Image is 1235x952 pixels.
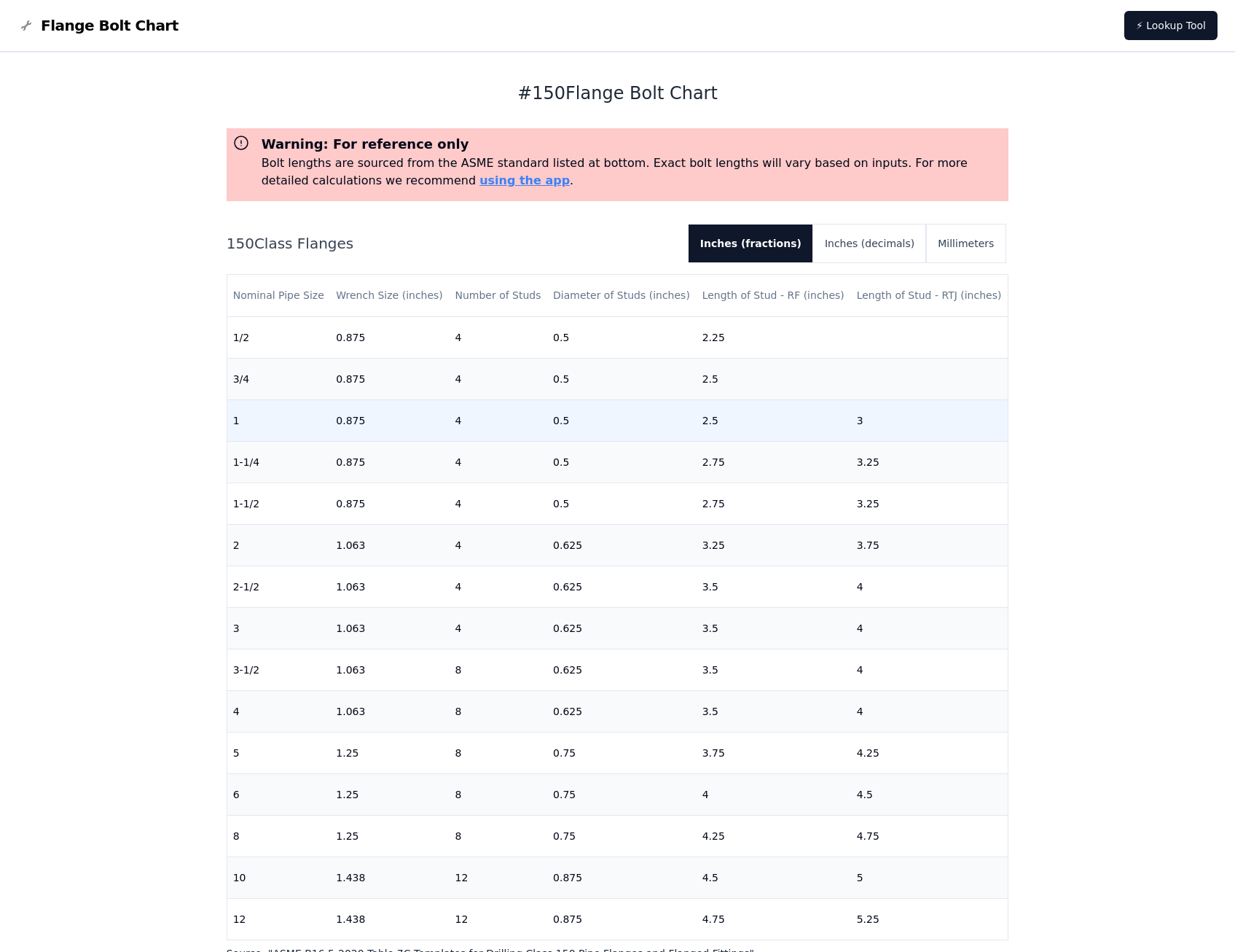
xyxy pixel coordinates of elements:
td: 4 [851,649,1008,690]
th: Number of Studs [449,275,547,316]
td: 3/4 [227,358,331,399]
td: 1/2 [227,316,331,358]
td: 1-1/2 [227,483,331,524]
td: 1.438 [330,857,449,898]
td: 3-1/2 [227,649,331,690]
td: 2-1/2 [227,566,331,607]
td: 4 [449,316,547,358]
td: 0.875 [330,483,449,524]
td: 3 [227,607,331,649]
td: 5.25 [851,898,1008,940]
td: 0.875 [330,399,449,441]
td: 4.25 [697,815,851,857]
td: 3.75 [851,524,1008,566]
td: 1 [227,399,331,441]
td: 3.25 [851,483,1008,524]
th: Length of Stud - RF (inches) [697,275,851,316]
td: 0.875 [330,441,449,483]
td: 4 [449,399,547,441]
td: 4.25 [851,732,1008,773]
button: Millimeters [926,225,1005,262]
td: 1.063 [330,607,449,649]
td: 0.625 [547,566,697,607]
h1: # 150 Flange Bolt Chart [227,82,1009,105]
td: 1.25 [330,815,449,857]
td: 1.063 [330,524,449,566]
td: 8 [449,732,547,773]
td: 0.75 [547,732,697,773]
a: using the app [479,173,570,187]
td: 0.875 [330,358,449,399]
p: Bolt lengths are sourced from the ASME standard listed at bottom. Exact bolt lengths will vary ba... [262,155,1003,190]
td: 8 [449,690,547,732]
td: 0.5 [547,358,697,399]
td: 0.5 [547,441,697,483]
td: 2.75 [697,441,851,483]
td: 1-1/4 [227,441,331,483]
td: 8 [449,815,547,857]
th: Length of Stud - RTJ (inches) [851,275,1008,316]
td: 0.5 [547,316,697,358]
td: 5 [851,857,1008,898]
td: 4 [449,566,547,607]
td: 4 [851,607,1008,649]
td: 0.5 [547,399,697,441]
td: 3.75 [697,732,851,773]
td: 0.875 [547,898,697,940]
td: 4 [697,773,851,815]
td: 5 [227,732,331,773]
th: Wrench Size (inches) [330,275,449,316]
td: 2.5 [697,358,851,399]
td: 3.25 [851,441,1008,483]
td: 3.25 [697,524,851,566]
td: 0.625 [547,690,697,732]
td: 2.25 [697,316,851,358]
td: 1.063 [330,566,449,607]
button: Inches (fractions) [689,225,813,262]
td: 4.5 [697,857,851,898]
td: 6 [227,773,331,815]
td: 10 [227,857,331,898]
td: 0.625 [547,649,697,690]
h2: 150 Class Flanges [227,233,677,254]
td: 4 [227,690,331,732]
td: 2.75 [697,483,851,524]
td: 3.5 [697,607,851,649]
span: Flange Bolt Chart [41,15,179,36]
a: ⚡ Lookup Tool [1124,11,1218,40]
td: 4 [449,441,547,483]
td: 3.5 [697,690,851,732]
td: 0.75 [547,815,697,857]
td: 0.625 [547,524,697,566]
td: 2 [227,524,331,566]
td: 1.063 [330,649,449,690]
td: 8 [449,773,547,815]
th: Diameter of Studs (inches) [547,275,697,316]
td: 4.75 [697,898,851,940]
td: 4 [449,358,547,399]
td: 3 [851,399,1008,441]
td: 12 [449,898,547,940]
td: 3.5 [697,649,851,690]
td: 12 [449,857,547,898]
td: 4.75 [851,815,1008,857]
td: 4.5 [851,773,1008,815]
td: 0.5 [547,483,697,524]
td: 0.75 [547,773,697,815]
td: 2.5 [697,399,851,441]
td: 4 [851,690,1008,732]
td: 0.875 [547,857,697,898]
td: 4 [449,524,547,566]
td: 1.438 [330,898,449,940]
td: 3.5 [697,566,851,607]
td: 4 [851,566,1008,607]
th: Nominal Pipe Size [227,275,331,316]
td: 1.063 [330,690,449,732]
td: 1.25 [330,732,449,773]
td: 0.625 [547,607,697,649]
td: 0.875 [330,316,449,358]
td: 12 [227,898,331,940]
td: 8 [227,815,331,857]
td: 4 [449,483,547,524]
td: 4 [449,607,547,649]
